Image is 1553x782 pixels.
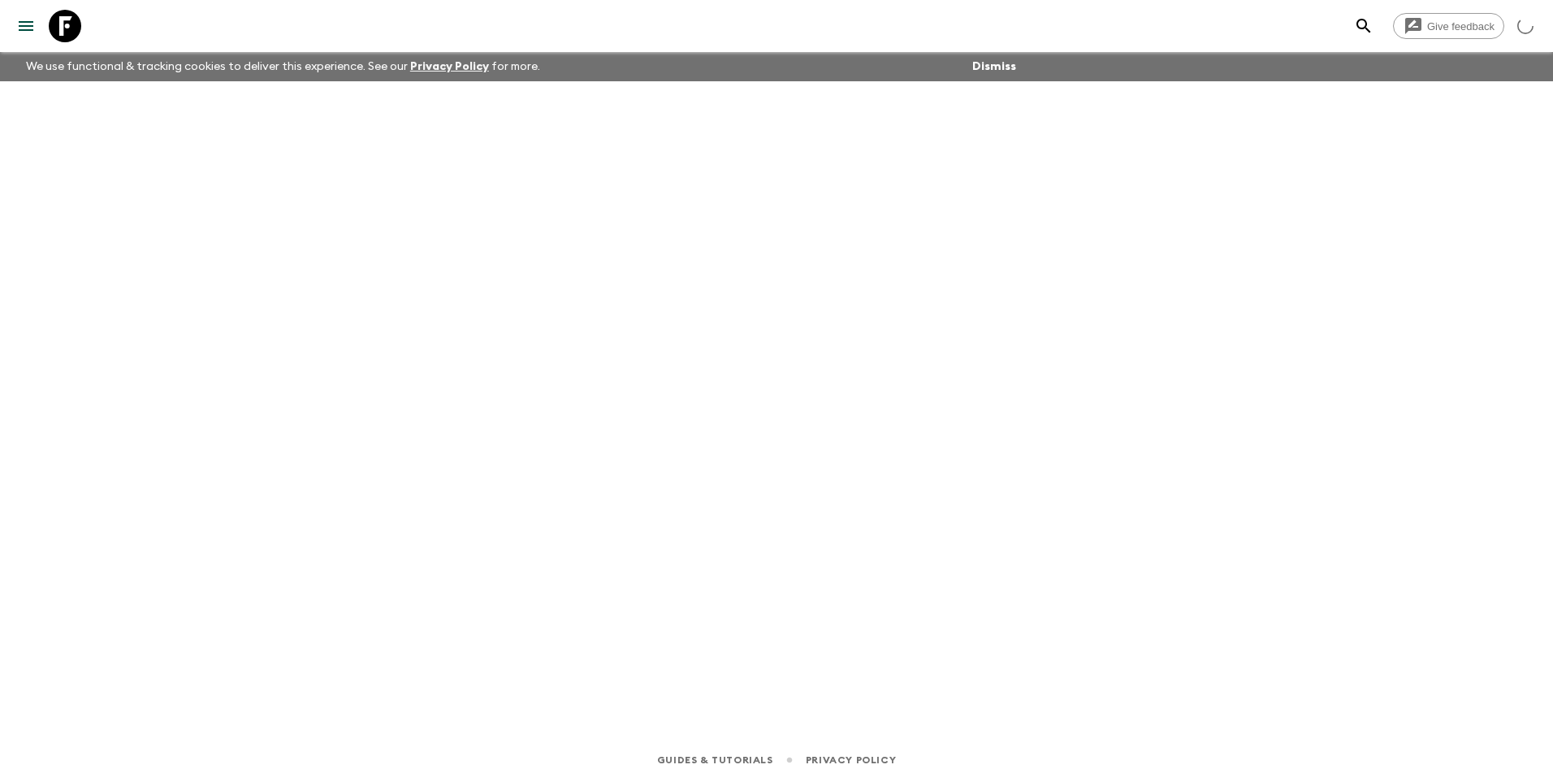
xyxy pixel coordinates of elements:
a: Privacy Policy [410,61,489,72]
a: Privacy Policy [806,751,896,769]
button: Dismiss [968,55,1020,78]
span: Give feedback [1418,20,1503,33]
a: Give feedback [1393,13,1504,39]
a: Guides & Tutorials [657,751,773,769]
button: search adventures [1348,10,1380,42]
p: We use functional & tracking cookies to deliver this experience. See our for more. [19,52,547,81]
button: menu [10,10,42,42]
